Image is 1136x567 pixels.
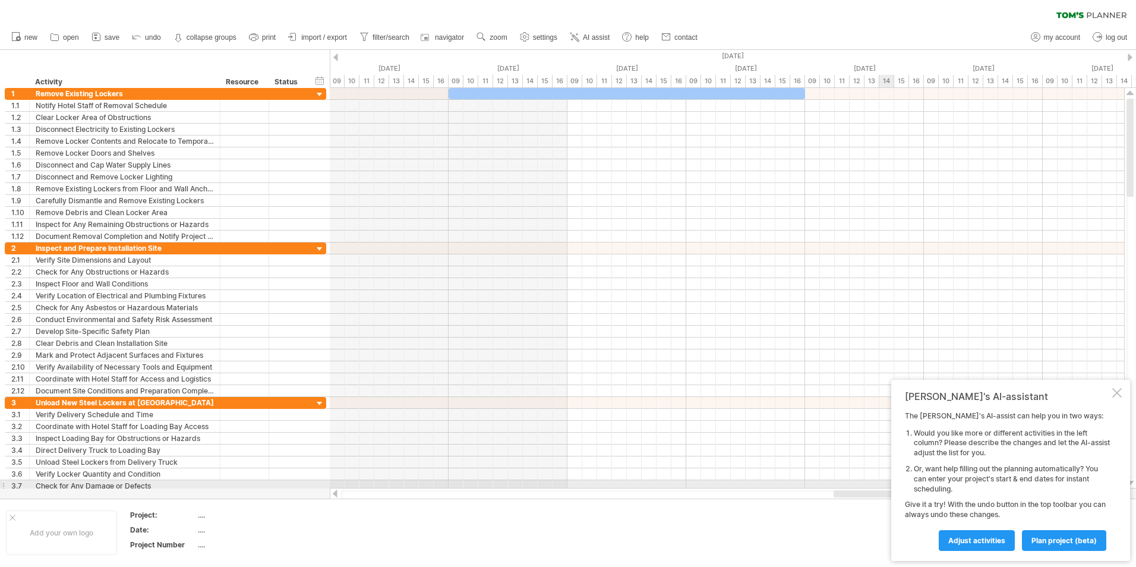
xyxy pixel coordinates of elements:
[36,314,214,325] div: Conduct Environmental and Safety Risk Assessment
[686,62,805,75] div: Tuesday, 9 September 2025
[731,75,746,87] div: 12
[905,390,1110,402] div: [PERSON_NAME]'s AI-assistant
[508,75,523,87] div: 13
[36,147,214,159] div: Remove Locker Doors and Shelves
[1044,33,1080,42] span: my account
[790,75,805,87] div: 16
[671,75,686,87] div: 16
[850,75,864,87] div: 12
[914,464,1110,494] li: Or, want help filling out the planning automatically? You can enter your project's start & end da...
[761,75,775,87] div: 14
[36,421,214,432] div: Coordinate with Hotel Staff for Loading Bay Access
[1072,75,1087,87] div: 11
[1031,536,1097,545] span: plan project (beta)
[11,373,29,385] div: 2.11
[36,456,214,468] div: Unload Steel Lockers from Delivery Truck
[36,195,214,206] div: Carefully Dismantle and Remove Existing Lockers
[567,75,582,87] div: 09
[686,75,701,87] div: 09
[226,76,262,88] div: Resource
[63,33,79,42] span: open
[924,62,1043,75] div: Thursday, 11 September 2025
[198,525,298,535] div: ....
[11,254,29,266] div: 2.1
[262,33,276,42] span: print
[404,75,419,87] div: 14
[627,75,642,87] div: 13
[1058,75,1072,87] div: 10
[36,409,214,420] div: Verify Delivery Schedule and Time
[835,75,850,87] div: 11
[36,219,214,230] div: Inspect for Any Remaining Obstructions or Hazards
[474,30,510,45] a: zoom
[36,468,214,480] div: Verify Locker Quantity and Condition
[820,75,835,87] div: 10
[36,278,214,289] div: Inspect Floor and Wall Conditions
[36,183,214,194] div: Remove Existing Lockers from Floor and Wall Anchors
[36,361,214,373] div: Verify Availability of Necessary Tools and Equipment
[567,62,686,75] div: Monday, 8 September 2025
[11,456,29,468] div: 3.5
[11,349,29,361] div: 2.9
[517,30,561,45] a: settings
[171,30,240,45] a: collapse groups
[11,338,29,349] div: 2.8
[463,75,478,87] div: 10
[356,30,413,45] a: filter/search
[36,207,214,218] div: Remove Debris and Clean Locker Area
[6,511,117,555] div: Add your own logo
[187,33,236,42] strong: collapse groups
[330,62,449,75] div: Saturday, 6 September 2025
[435,33,464,42] span: navigator
[657,75,671,87] div: 15
[285,30,351,45] a: import / export
[11,231,29,242] div: 1.12
[330,75,345,87] div: 09
[11,112,29,123] div: 1.2
[36,290,214,301] div: Verify Location of Electrical and Plumbing Fixtures
[35,76,213,88] div: Activity
[36,338,214,349] div: Clear Debris and Clean Installation Site
[419,75,434,87] div: 15
[359,75,374,87] div: 11
[612,75,627,87] div: 12
[619,30,652,45] a: help
[11,219,29,230] div: 1.11
[130,510,195,520] div: Project:
[301,33,347,42] span: import / export
[129,30,165,45] a: undo
[449,62,567,75] div: Sunday, 7 September 2025
[145,33,161,42] span: undo
[11,207,29,218] div: 1.10
[11,421,29,432] div: 3.2
[879,75,894,87] div: 14
[983,75,998,87] div: 13
[11,361,29,373] div: 2.10
[419,30,468,45] a: navigator
[11,445,29,456] div: 3.4
[1090,30,1131,45] a: log out
[894,75,909,87] div: 15
[567,30,613,45] a: AI assist
[198,510,298,520] div: ....
[11,278,29,289] div: 2.3
[924,75,939,87] div: 09
[1102,75,1117,87] div: 13
[1022,530,1106,551] a: plan project (beta)
[11,266,29,278] div: 2.2
[642,75,657,87] div: 14
[389,75,404,87] div: 13
[1013,75,1028,87] div: 15
[538,75,553,87] div: 15
[89,30,123,45] a: save
[1087,75,1102,87] div: 12
[1028,30,1084,45] a: my account
[864,75,879,87] div: 13
[434,75,449,87] div: 16
[954,75,968,87] div: 11
[909,75,924,87] div: 16
[47,30,83,45] a: open
[1117,75,1132,87] div: 14
[11,100,29,111] div: 1.1
[478,75,493,87] div: 11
